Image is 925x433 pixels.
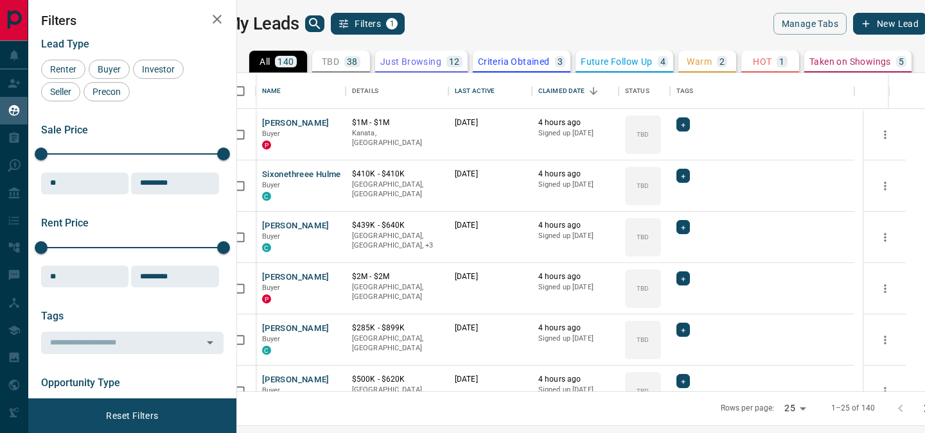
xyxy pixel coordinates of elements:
div: Renter [41,60,85,79]
p: $285K - $899K [352,323,442,334]
p: 4 hours ago [538,117,612,128]
p: TBD [637,130,649,139]
div: Name [256,73,346,109]
p: Signed up [DATE] [538,334,612,344]
span: Buyer [93,64,125,74]
p: [GEOGRAPHIC_DATA], [GEOGRAPHIC_DATA] [352,385,442,405]
p: $1M - $1M [352,117,442,128]
div: + [676,169,690,183]
button: [PERSON_NAME] [262,374,330,386]
span: Buyer [262,130,281,138]
p: $439K - $640K [352,220,442,231]
p: All [260,57,270,66]
span: Lead Type [41,38,89,50]
p: Just Browsing [380,57,441,66]
span: + [681,323,685,336]
span: + [681,118,685,131]
span: Buyer [262,232,281,241]
button: more [876,125,895,144]
p: 4 hours ago [538,169,612,180]
span: + [681,221,685,233]
div: Tags [670,73,854,109]
p: 4 hours ago [538,374,612,385]
p: TBD [637,335,649,344]
p: Kanata, [GEOGRAPHIC_DATA] [352,128,442,148]
p: Warm [687,57,712,66]
p: [DATE] [455,220,525,231]
p: [DATE] [455,117,525,128]
p: 4 [660,57,665,66]
div: Claimed Date [538,73,585,109]
p: [GEOGRAPHIC_DATA], [GEOGRAPHIC_DATA] [352,180,442,200]
p: 38 [347,57,358,66]
div: Details [346,73,448,109]
p: [DATE] [455,374,525,385]
span: Seller [46,87,76,97]
button: more [876,228,895,247]
p: TBD [637,232,649,242]
p: TBD [637,386,649,396]
span: Investor [137,64,179,74]
div: Status [619,73,670,109]
button: Open [201,334,219,352]
p: 4 hours ago [538,323,612,334]
div: + [676,271,690,285]
button: more [876,176,895,196]
div: Name [262,73,281,109]
div: + [676,117,690,132]
span: + [681,375,685,387]
div: condos.ca [262,192,271,201]
p: 3 [558,57,563,66]
p: TBD [637,284,649,293]
p: 12 [449,57,460,66]
div: Tags [676,73,694,109]
span: + [681,272,685,285]
div: + [676,220,690,234]
p: Gloucester, Ottawa East, Ottawa [352,231,442,251]
span: Tags [41,310,64,322]
p: [DATE] [455,169,525,180]
p: 1–25 of 140 [831,403,875,414]
div: + [676,374,690,388]
div: Last Active [448,73,532,109]
div: Status [625,73,649,109]
p: [DATE] [455,271,525,282]
div: property.ca [262,140,271,149]
p: TBD [322,57,339,66]
p: 4 hours ago [538,220,612,231]
span: Buyer [262,284,281,292]
span: Opportunity Type [41,377,120,389]
div: Precon [84,82,130,101]
p: Signed up [DATE] [538,180,612,190]
button: [PERSON_NAME] [262,271,330,284]
button: Filters1 [331,13,405,35]
p: Criteria Obtained [478,57,550,66]
button: Sixonethreee Hulme [262,169,341,181]
p: HOT [753,57,771,66]
div: condos.ca [262,243,271,252]
button: [PERSON_NAME] [262,220,330,232]
span: Rent Price [41,217,89,229]
span: Buyer [262,335,281,343]
p: Signed up [DATE] [538,282,612,293]
div: Buyer [89,60,130,79]
p: Signed up [DATE] [538,385,612,395]
h1: My Leads [225,13,299,34]
button: more [876,330,895,350]
div: 25 [779,399,810,418]
p: Taken on Showings [809,57,891,66]
div: property.ca [262,294,271,303]
button: more [876,382,895,401]
p: $2M - $2M [352,271,442,282]
button: [PERSON_NAME] [262,117,330,130]
p: 140 [277,57,294,66]
p: $500K - $620K [352,374,442,385]
p: 5 [899,57,904,66]
span: Buyer [262,181,281,189]
div: Seller [41,82,80,101]
button: [PERSON_NAME] [262,323,330,335]
span: + [681,169,685,182]
p: 1 [779,57,784,66]
button: Manage Tabs [773,13,847,35]
button: search button [305,15,324,32]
